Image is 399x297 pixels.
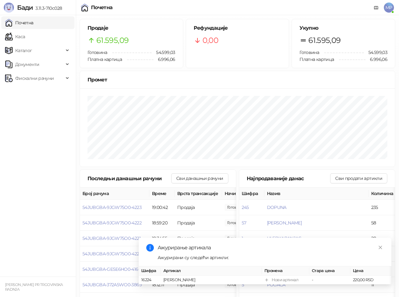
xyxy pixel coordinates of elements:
[82,266,141,272] button: 54JUBGBA-GESE6HO0-4160
[242,220,246,226] button: 57
[4,3,14,13] img: Logo
[308,34,341,46] span: 61.595,09
[5,16,33,29] a: Почетна
[82,205,142,210] button: 54JUBGBA-9JGW75O0-4223
[299,50,319,55] span: Готовина
[88,76,387,84] div: Промет
[82,235,141,241] button: 54JUBGBA-9JGW75O0-4221
[299,24,387,32] h5: Укупно
[175,215,222,231] td: Продаја
[149,215,175,231] td: 18:59:20
[267,220,302,226] button: [PERSON_NAME]
[247,175,330,182] div: Најпродаваније данас
[309,266,350,276] th: Стара цена
[369,215,397,231] td: 58
[88,24,175,32] h5: Продаје
[33,5,62,11] span: 3.11.3-710c028
[149,200,175,215] td: 19:00:42
[152,49,175,56] span: 54.599,03
[264,187,369,200] th: Назив
[91,5,113,10] div: Почетна
[175,187,222,200] th: Врста трансакције
[161,266,262,276] th: Артикал
[377,244,384,251] a: Close
[82,220,142,226] button: 54JUBGBA-9JGW75O0-4222
[330,173,387,183] button: Сви продати артикли
[154,56,175,63] span: 6.996,06
[139,276,161,285] td: 16224
[15,58,39,71] span: Документи
[225,219,246,226] span: 618,00
[203,34,218,46] span: 0,00
[146,244,154,252] span: info-circle
[364,49,387,56] span: 54.599,03
[158,244,384,252] div: Ажурирање артикала
[88,50,107,55] span: Готовина
[225,235,246,242] span: 65,00
[82,251,142,257] button: 54JUBGBA-9JGW75O0-4220
[309,276,350,285] td: -
[371,3,381,13] a: Документација
[82,282,142,288] button: 54JUBGBA-372A5WO0-3869
[267,235,301,241] button: HLEBKARANJAC
[149,187,175,200] th: Време
[15,44,32,57] span: Каталог
[158,254,384,261] div: Ажурирани су следећи артикли:
[80,187,149,200] th: Број рачуна
[88,175,171,182] div: Последњи данашњи рачуни
[378,245,383,250] span: close
[366,56,387,63] span: 6.996,06
[15,72,54,85] span: Фискални рачуни
[139,266,161,276] th: Шифра
[161,276,262,285] td: [PERSON_NAME]
[222,187,285,200] th: Начини плаћања
[175,200,222,215] td: Продаја
[369,231,397,246] td: 28
[194,24,281,32] h5: Рефундације
[225,204,246,211] span: 1.834,00
[369,187,397,200] th: Количина
[267,205,287,210] button: DOPUNA
[175,231,222,246] td: Продаја
[17,4,33,11] span: Бади
[369,200,397,215] td: 235
[88,56,122,62] span: Платна картица
[262,266,309,276] th: Промена
[96,34,129,46] span: 61.595,09
[299,56,334,62] span: Платна картица
[272,277,298,283] div: Нови артикал
[350,276,391,285] td: 220,00 RSD
[5,30,25,43] a: Каса
[242,205,249,210] button: 245
[350,266,391,276] th: Цена
[5,282,63,292] small: [PERSON_NAME] PR TRGOVINSKA RADNJA
[239,187,264,200] th: Шифра
[149,231,175,246] td: 18:34:55
[171,173,228,183] button: Сви данашњи рачуни
[384,3,394,13] span: MP
[242,235,243,241] button: 1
